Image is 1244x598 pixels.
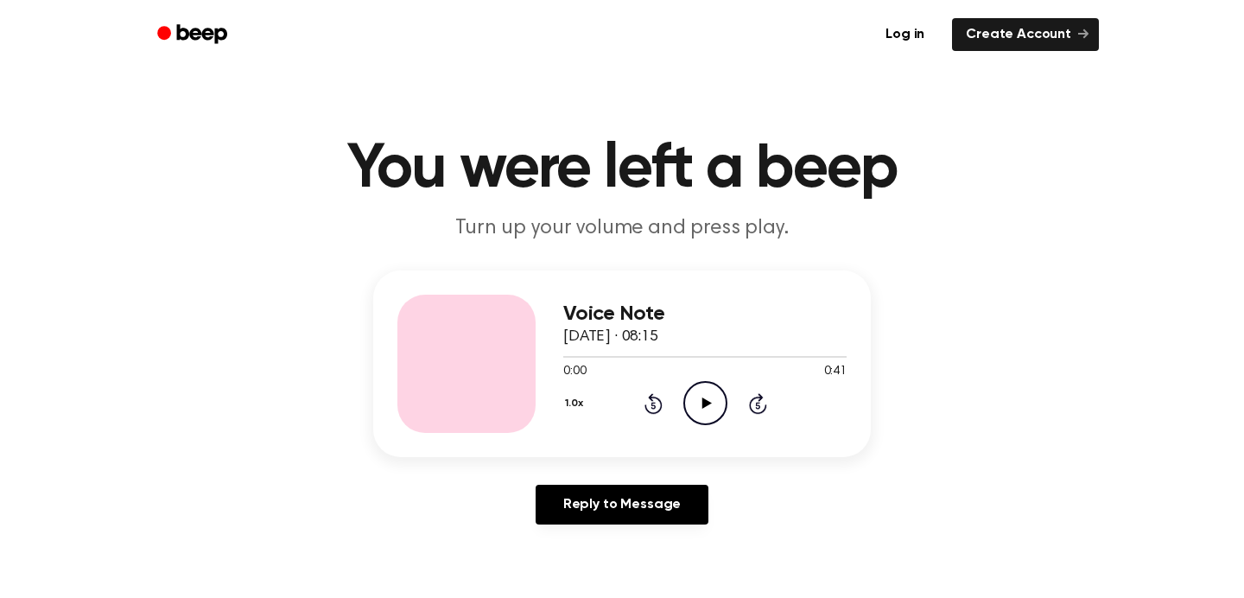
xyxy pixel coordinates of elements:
[563,302,847,326] h3: Voice Note
[180,138,1064,200] h1: You were left a beep
[563,363,586,381] span: 0:00
[536,485,708,525] a: Reply to Message
[952,18,1099,51] a: Create Account
[563,329,658,345] span: [DATE] · 08:15
[824,363,847,381] span: 0:41
[868,15,942,54] a: Log in
[290,214,954,243] p: Turn up your volume and press play.
[563,389,589,418] button: 1.0x
[145,18,243,52] a: Beep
